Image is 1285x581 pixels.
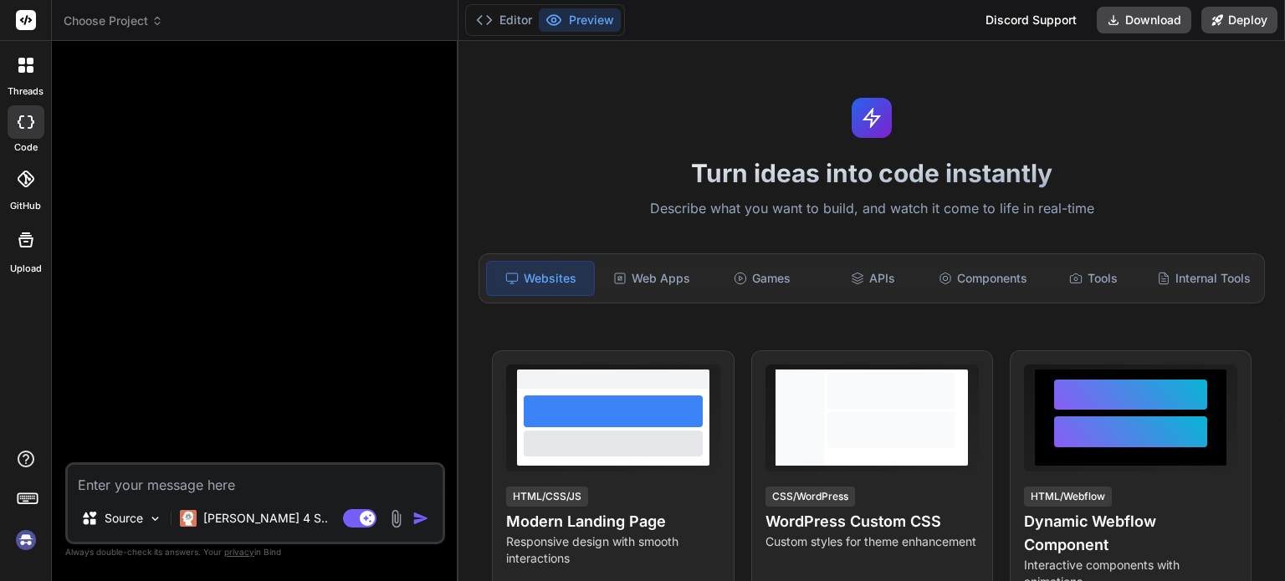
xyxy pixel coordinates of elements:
h4: Modern Landing Page [506,510,719,533]
div: Components [929,261,1037,296]
div: Discord Support [975,7,1087,33]
div: Internal Tools [1150,261,1257,296]
img: icon [412,510,429,527]
span: privacy [224,547,254,557]
div: Games [709,261,816,296]
button: Download [1097,7,1191,33]
p: Source [105,510,143,527]
label: threads [8,84,44,99]
div: HTML/Webflow [1024,487,1112,507]
h4: Dynamic Webflow Component [1024,510,1237,557]
button: Preview [539,8,621,32]
p: Describe what you want to build, and watch it come to life in real-time [468,198,1275,220]
div: APIs [819,261,926,296]
label: code [14,140,38,155]
div: HTML/CSS/JS [506,487,588,507]
h1: Turn ideas into code instantly [468,158,1275,188]
p: [PERSON_NAME] 4 S.. [203,510,328,527]
label: GitHub [10,199,41,213]
div: Tools [1040,261,1147,296]
div: Websites [486,261,595,296]
img: Pick Models [148,512,162,526]
div: Web Apps [598,261,705,296]
p: Always double-check its answers. Your in Bind [65,544,445,560]
label: Upload [10,262,42,276]
p: Responsive design with smooth interactions [506,533,719,567]
img: signin [12,526,40,554]
h4: WordPress Custom CSS [765,510,979,533]
span: Choose Project [64,13,163,29]
p: Custom styles for theme enhancement [765,533,979,550]
img: attachment [387,509,406,528]
div: CSS/WordPress [765,487,855,507]
button: Deploy [1201,7,1277,33]
img: Claude 4 Sonnet [180,510,197,527]
button: Editor [469,8,539,32]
